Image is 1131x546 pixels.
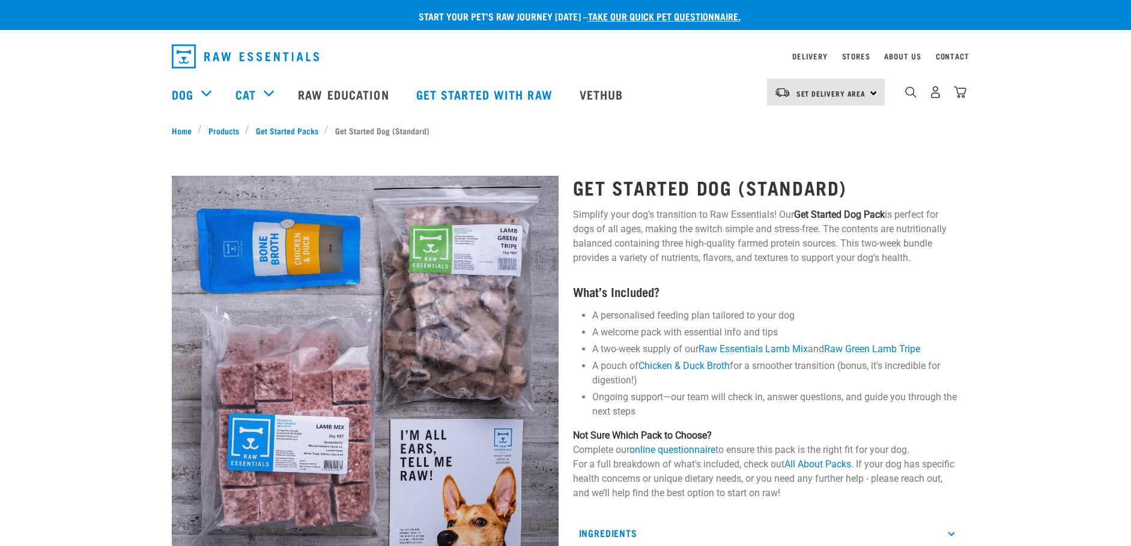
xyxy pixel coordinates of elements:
[286,70,404,118] a: Raw Education
[592,325,960,340] li: A welcome pack with essential info and tips
[172,44,319,68] img: Raw Essentials Logo
[172,85,193,103] a: Dog
[162,40,969,73] nav: dropdown navigation
[794,209,885,220] strong: Get Started Dog Pack
[249,124,324,137] a: Get Started Packs
[573,428,960,500] p: Complete our to ensure this pack is the right fit for your dog. For a full breakdown of what's in...
[573,288,659,295] strong: What’s Included?
[774,87,790,98] img: van-moving.png
[784,458,851,470] a: All About Packs
[172,124,198,137] a: Home
[404,70,568,118] a: Get started with Raw
[592,359,960,388] li: A pouch of for a smoother transition (bonus, it's incredible for digestion!)
[796,91,866,95] span: Set Delivery Area
[573,430,712,441] strong: Not Sure Which Pack to Choose?
[573,176,960,198] h1: Get Started Dog (Standard)
[235,85,256,103] a: Cat
[172,124,960,137] nav: breadcrumbs
[936,54,969,58] a: Contact
[905,86,917,98] img: home-icon-1@2x.png
[842,54,870,58] a: Stores
[588,13,741,19] a: take our quick pet questionnaire.
[592,308,960,323] li: A personalised feeding plan tailored to your dog
[824,343,920,355] a: Raw Green Lamb Tripe
[638,360,730,371] a: Chicken & Duck Broth
[592,342,960,356] li: A two-week supply of our and
[884,54,921,58] a: About Us
[954,86,966,98] img: home-icon@2x.png
[792,54,827,58] a: Delivery
[573,208,960,265] p: Simplify your dog’s transition to Raw Essentials! Our is perfect for dogs of all ages, making the...
[568,70,638,118] a: Vethub
[592,390,960,419] li: Ongoing support—our team will check in, answer questions, and guide you through the next steps
[202,124,245,137] a: Products
[629,444,715,455] a: online questionnaire
[929,86,942,98] img: user.png
[699,343,808,355] a: Raw Essentials Lamb Mix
